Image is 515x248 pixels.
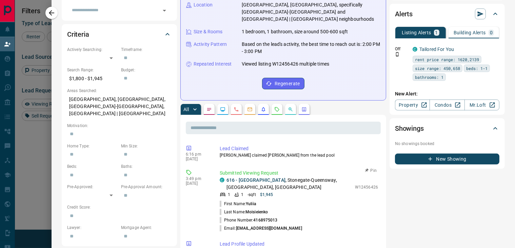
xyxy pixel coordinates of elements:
span: Yuliia [246,201,256,206]
span: Moisieienko [245,210,268,214]
h2: Showings [395,123,424,134]
a: 616 - [GEOGRAPHIC_DATA] [226,177,285,183]
span: [EMAIL_ADDRESS][DOMAIN_NAME] [236,226,302,231]
div: Showings [395,120,499,137]
p: Submitted Viewing Request [220,170,378,177]
p: 1 [228,192,230,198]
p: - sqft [247,192,256,198]
p: Off [395,46,409,52]
p: 1 [241,192,243,198]
div: condos.ca [220,178,224,182]
svg: Listing Alerts [261,107,266,112]
p: Building Alerts [454,30,486,35]
p: Search Range: [67,67,118,73]
span: size range: 450,658 [415,65,460,72]
p: Motivation: [67,123,172,129]
p: [GEOGRAPHIC_DATA], [GEOGRAPHIC_DATA], [GEOGRAPHIC_DATA]-[GEOGRAPHIC_DATA], [GEOGRAPHIC_DATA] | [G... [67,94,172,119]
span: 4168975013 [253,218,277,223]
button: Open [160,6,169,15]
p: W12456426 [355,184,378,190]
p: , Stonegate-Queensway, [GEOGRAPHIC_DATA], [GEOGRAPHIC_DATA] [226,177,352,191]
svg: Lead Browsing Activity [220,107,225,112]
p: Repeated Interest [194,60,232,68]
p: Pre-Approval Amount: [121,184,172,190]
p: All [183,107,189,112]
button: Regenerate [262,78,304,89]
p: First Name: [220,201,256,207]
button: Pin [361,167,381,174]
p: Actively Searching: [67,47,118,53]
p: Phone Number: [220,217,278,223]
p: Listing Alerts [402,30,431,35]
button: New Showing [395,154,499,164]
p: $1,800 - $1,945 [67,73,118,84]
p: New Alert: [395,90,499,98]
p: Activity Pattern [194,41,227,48]
p: Lead Profile Updated [220,241,378,248]
p: Based on the lead's activity, the best time to reach out is: 2:00 PM - 3:00 PM [242,41,380,55]
h2: Criteria [67,29,89,40]
p: 0 [490,30,493,35]
p: Budget: [121,67,172,73]
p: Home Type: [67,143,118,149]
p: Lead Claimed [220,145,378,152]
p: Min Size: [121,143,172,149]
svg: Requests [274,107,280,112]
p: Credit Score: [67,204,172,210]
p: [DATE] [186,157,210,161]
svg: Agent Actions [301,107,307,112]
span: beds: 1-1 [466,65,488,72]
div: Criteria [67,26,172,42]
a: Tailored For You [419,47,454,52]
p: Size & Rooms [194,28,223,35]
a: Mr.Loft [464,100,499,110]
svg: Opportunities [288,107,293,112]
a: Condos [430,100,464,110]
p: Baths: [121,163,172,170]
p: 6:16 pm [186,152,210,157]
p: Beds: [67,163,118,170]
p: No showings booked [395,141,499,147]
div: condos.ca [413,47,417,52]
p: [DATE] [186,181,210,186]
p: Timeframe: [121,47,172,53]
p: 3:49 pm [186,176,210,181]
span: rent price range: 1620,2139 [415,56,479,63]
p: [GEOGRAPHIC_DATA], [GEOGRAPHIC_DATA], specifically [GEOGRAPHIC_DATA]-[GEOGRAPHIC_DATA] and [GEOGR... [242,1,380,23]
svg: Push Notification Only [395,52,400,57]
a: Property [395,100,430,110]
p: [PERSON_NAME] claimed [PERSON_NAME] from the lead pool [220,152,378,158]
svg: Notes [206,107,212,112]
svg: Emails [247,107,253,112]
h2: Alerts [395,8,413,19]
p: Viewed listing W12456426 multiple times [242,60,329,68]
p: Email: [220,225,302,231]
p: 1 bedroom, 1 bathroom, size around 500-600 sqft [242,28,348,35]
p: Mortgage Agent: [121,225,172,231]
p: Areas Searched: [67,88,172,94]
p: Lawyer: [67,225,118,231]
p: Location [194,1,213,8]
span: bathrooms: 1 [415,74,443,81]
svg: Calls [234,107,239,112]
p: $1,945 [260,192,273,198]
p: 1 [435,30,438,35]
p: Last Name: [220,209,268,215]
p: Pre-Approved: [67,184,118,190]
div: Alerts [395,6,499,22]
